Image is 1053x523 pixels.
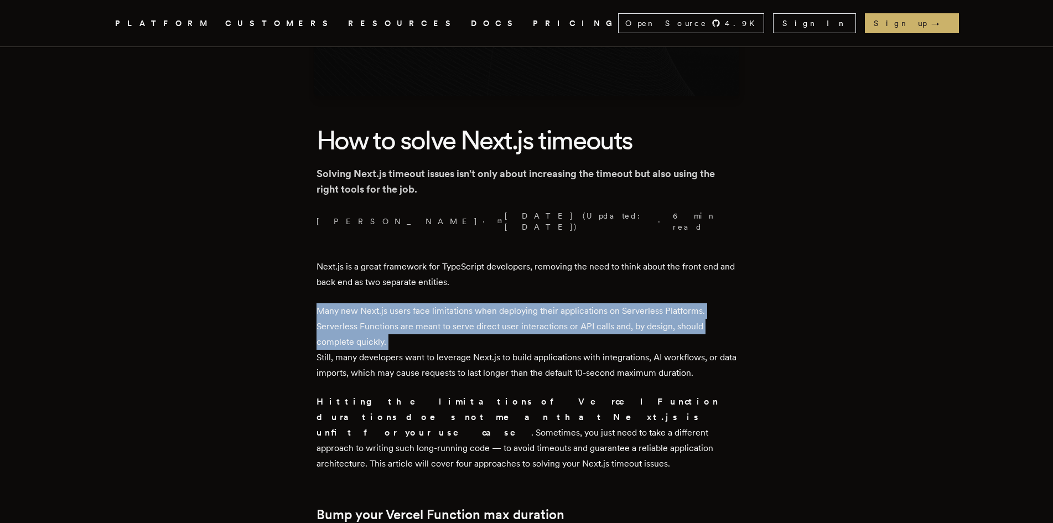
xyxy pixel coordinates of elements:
button: PLATFORM [115,17,212,30]
h2: Bump your Vercel Function max duration [317,507,737,522]
button: RESOURCES [348,17,458,30]
strong: Hitting the limitations of Vercel Function durations does not mean that Next.js is unfit for your... [317,396,719,438]
p: Next.js is a great framework for TypeScript developers, removing the need to think about the fron... [317,259,737,290]
a: PRICING [533,17,618,30]
a: DOCS [471,17,520,30]
span: [DATE] (Updated: [DATE] ) [497,210,654,232]
span: 4.9 K [725,18,761,29]
span: → [931,18,950,29]
a: Sign In [773,13,856,33]
p: . Sometimes, you just need to take a different approach to writing such long-running code — to av... [317,394,737,472]
a: [PERSON_NAME] [317,216,478,227]
p: Many new Next.js users face limitations when deploying their applications on Serverless Platforms... [317,303,737,381]
a: Sign up [865,13,959,33]
span: Open Source [625,18,707,29]
h1: How to solve Next.js timeouts [317,123,737,157]
p: · · [317,210,737,232]
p: Solving Next.js timeout issues isn't only about increasing the timeout but also using the right t... [317,166,737,197]
a: CUSTOMERS [225,17,335,30]
span: 6 min read [673,210,730,232]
